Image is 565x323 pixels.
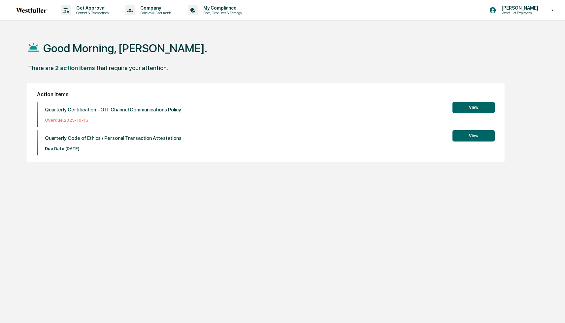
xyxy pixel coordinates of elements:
p: Company [135,5,175,11]
p: Westfuller Employees [496,11,542,15]
p: [PERSON_NAME] [496,5,542,11]
img: logo [16,8,48,13]
p: Quarterly Certification - Off-Channel Communications Policy [45,107,181,113]
div: There are [28,64,54,71]
p: Due Date: [DATE] [45,146,182,151]
a: View [452,104,495,110]
p: Content & Transactions [71,11,112,15]
div: 2 action items [55,64,95,71]
p: Quarterly Code of Ethics / Personal Transaction Attestations [45,135,182,141]
button: View [452,130,495,141]
h2: Action Items [37,91,495,98]
p: Get Approval [71,5,112,11]
button: View [452,102,495,113]
p: Data, Deadlines & Settings [198,11,245,15]
p: Policies & Documents [135,11,175,15]
div: that require your attention. [96,64,168,71]
p: Overdue: 2025-10-15 [45,118,181,123]
a: View [452,132,495,139]
p: My Compliance [198,5,245,11]
h1: Good Morning, [PERSON_NAME]. [43,42,207,55]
